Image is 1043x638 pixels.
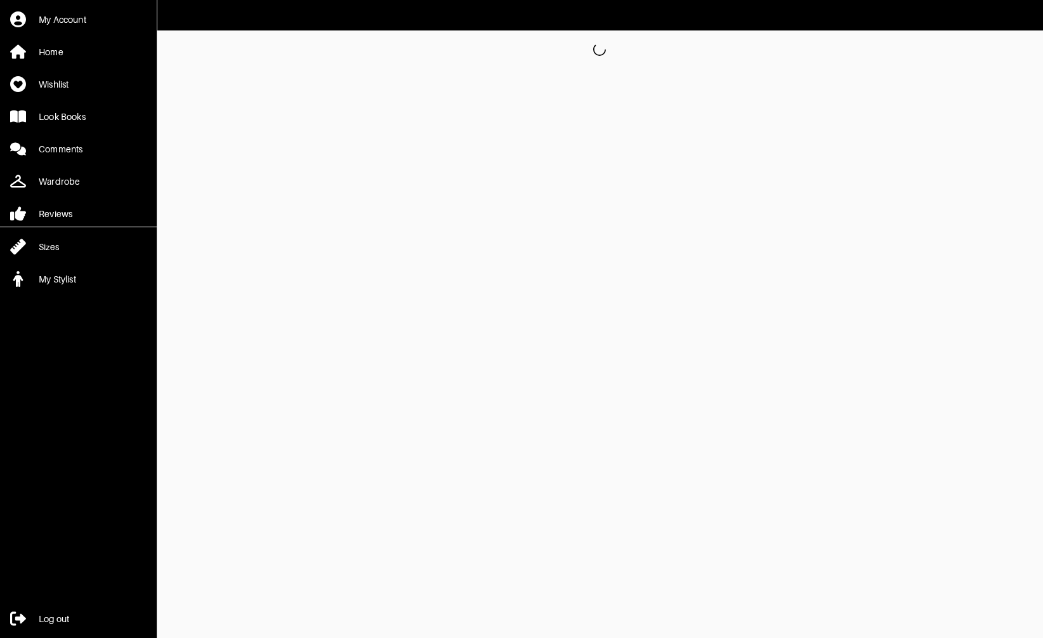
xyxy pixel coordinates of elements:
[39,208,72,220] div: Reviews
[39,613,69,625] div: Log out
[39,13,86,26] div: My Account
[39,110,86,123] div: Look Books
[39,273,76,286] div: My Stylist
[39,143,82,156] div: Comments
[39,175,80,188] div: Wardrobe
[39,241,59,253] div: Sizes
[39,78,69,91] div: Wishlist
[39,46,63,58] div: Home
